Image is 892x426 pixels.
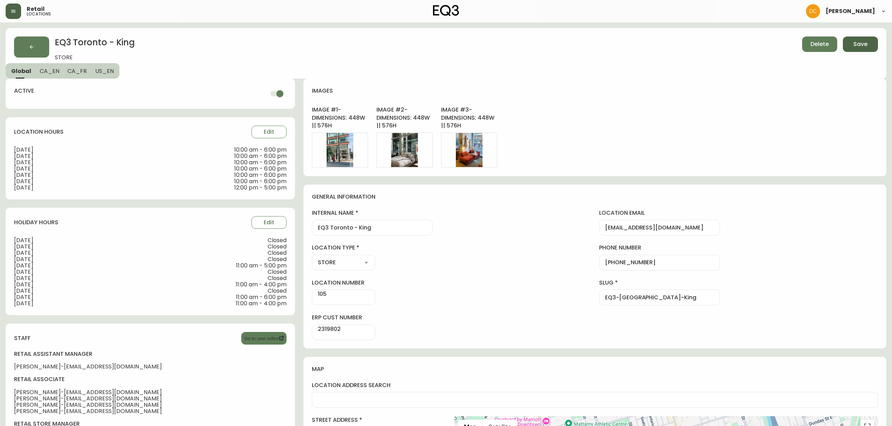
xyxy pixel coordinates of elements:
[312,106,368,129] h4: Image # 1 - Dimensions: 448w || 576h
[14,294,150,300] span: [DATE]
[236,262,287,269] span: 11:00 am - 5:00 pm
[55,36,796,54] h2: EQ3 Toronto - King
[67,67,87,75] span: CA_FR
[234,178,287,185] span: 10:00 am - 6:00 pm
[312,87,333,95] h4: images
[599,244,720,252] label: phone number
[14,219,58,226] h4: holiday hours
[14,269,150,275] span: [DATE]
[40,67,59,75] span: CA_EN
[14,237,150,244] span: [DATE]
[376,106,433,129] h4: Image # 2 - Dimensions: 448w || 576h
[236,300,287,307] span: 11:00 am - 4:00 pm
[312,244,375,252] label: location type
[14,281,150,288] span: [DATE]
[268,244,287,250] span: Closed
[14,389,287,395] span: [PERSON_NAME] - [EMAIL_ADDRESS][DOMAIN_NAME]
[14,128,64,136] h4: location hours
[234,153,287,159] span: 10:00 am - 6:00 pm
[14,172,150,178] span: [DATE]
[14,185,150,191] span: [DATE]
[14,300,150,307] span: [DATE]
[312,314,375,321] label: erp cust number
[599,209,720,217] label: location email
[268,275,287,281] span: Closed
[14,178,150,185] span: [DATE]
[853,40,867,48] span: Save
[264,128,274,136] span: Edit
[14,350,287,358] h4: retail assistant manager
[268,256,287,262] span: Closed
[234,147,287,153] span: 10:00 am - 6:00 pm
[312,365,878,373] h4: map
[268,250,287,256] span: Closed
[14,288,150,294] span: [DATE]
[843,36,878,52] button: Save
[811,40,829,48] span: Delete
[826,8,875,14] span: [PERSON_NAME]
[441,106,497,129] h4: Image # 3 - Dimensions: 448w || 576h
[14,375,287,383] h4: retail associate
[11,67,31,75] span: Global
[27,12,51,16] h5: locations
[55,54,796,63] span: STORE
[599,279,720,287] label: slug
[312,193,878,201] h4: general information
[268,237,287,244] span: Closed
[264,219,274,226] span: Edit
[251,216,287,229] button: Edit
[14,262,150,269] span: [DATE]
[14,87,34,100] h4: active
[234,172,287,178] span: 10:00 am - 6:00 pm
[312,279,375,287] label: location number
[14,147,150,153] span: [DATE]
[14,408,287,414] span: [PERSON_NAME] - [EMAIL_ADDRESS][DOMAIN_NAME]
[433,5,459,16] img: logo
[14,166,150,172] span: [DATE]
[312,381,878,389] label: location address search
[14,244,150,250] span: [DATE]
[312,209,433,217] label: internal name
[14,395,287,402] span: [PERSON_NAME] - [EMAIL_ADDRESS][DOMAIN_NAME]
[234,185,287,191] span: 12:00 pm - 5:00 pm
[241,332,287,345] button: Go to user editor
[14,153,150,159] span: [DATE]
[14,402,287,408] span: [PERSON_NAME] - [EMAIL_ADDRESS][DOMAIN_NAME]
[268,269,287,275] span: Closed
[27,6,45,12] span: Retail
[251,126,287,138] button: Edit
[14,159,150,166] span: [DATE]
[14,250,150,256] span: [DATE]
[14,334,31,342] h4: staff
[95,67,114,75] span: US_EN
[268,288,287,294] span: Closed
[14,256,150,262] span: [DATE]
[236,294,287,300] span: 11:00 am - 6:00 pm
[806,4,820,18] img: 7eb451d6983258353faa3212700b340b
[236,281,287,288] span: 11:00 am - 4:00 pm
[14,275,150,281] span: [DATE]
[312,416,434,424] label: street address
[14,364,287,370] span: [PERSON_NAME] - [EMAIL_ADDRESS][DOMAIN_NAME]
[234,159,287,166] span: 10:00 am - 6:00 pm
[234,166,287,172] span: 10:00 am - 6:00 pm
[802,36,837,52] button: Delete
